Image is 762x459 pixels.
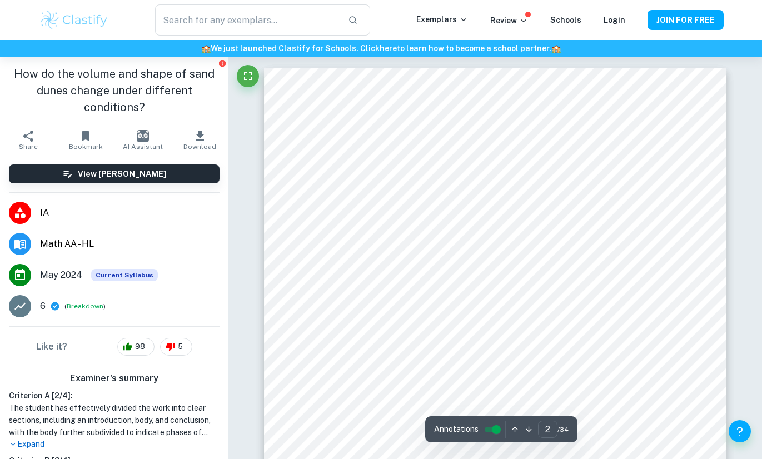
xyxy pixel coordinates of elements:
[9,164,220,183] button: View [PERSON_NAME]
[19,143,38,151] span: Share
[550,16,581,24] a: Schools
[40,300,46,313] p: 6
[416,13,468,26] p: Exemplars
[380,44,397,53] a: here
[137,130,149,142] img: AI Assistant
[237,65,259,87] button: Fullscreen
[9,390,220,402] h6: Criterion A [ 2 / 4 ]:
[117,338,155,356] div: 98
[129,341,151,352] span: 98
[9,402,220,438] h1: The student has effectively divided the work into clear sections, including an introduction, body...
[91,269,158,281] span: Current Syllabus
[91,269,158,281] div: This exemplar is based on the current syllabus. Feel free to refer to it for inspiration/ideas wh...
[557,425,569,435] span: / 34
[160,338,192,356] div: 5
[729,420,751,442] button: Help and Feedback
[551,44,561,53] span: 🏫
[171,124,228,156] button: Download
[114,124,172,156] button: AI Assistant
[67,301,103,311] button: Breakdown
[57,124,114,156] button: Bookmark
[648,10,724,30] button: JOIN FOR FREE
[40,206,220,219] span: IA
[218,59,226,67] button: Report issue
[69,143,103,151] span: Bookmark
[36,340,67,353] h6: Like it?
[2,42,760,54] h6: We just launched Clastify for Schools. Click to learn how to become a school partner.
[9,66,220,116] h1: How do the volume and shape of sand dunes change under different conditions?
[604,16,625,24] a: Login
[78,168,166,180] h6: View [PERSON_NAME]
[123,143,163,151] span: AI Assistant
[40,268,82,282] span: May 2024
[4,372,224,385] h6: Examiner's summary
[490,14,528,27] p: Review
[155,4,338,36] input: Search for any exemplars...
[39,9,109,31] img: Clastify logo
[64,301,106,312] span: ( )
[201,44,211,53] span: 🏫
[183,143,216,151] span: Download
[40,237,220,251] span: Math AA - HL
[434,423,479,435] span: Annotations
[172,341,189,352] span: 5
[9,438,220,450] p: Expand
